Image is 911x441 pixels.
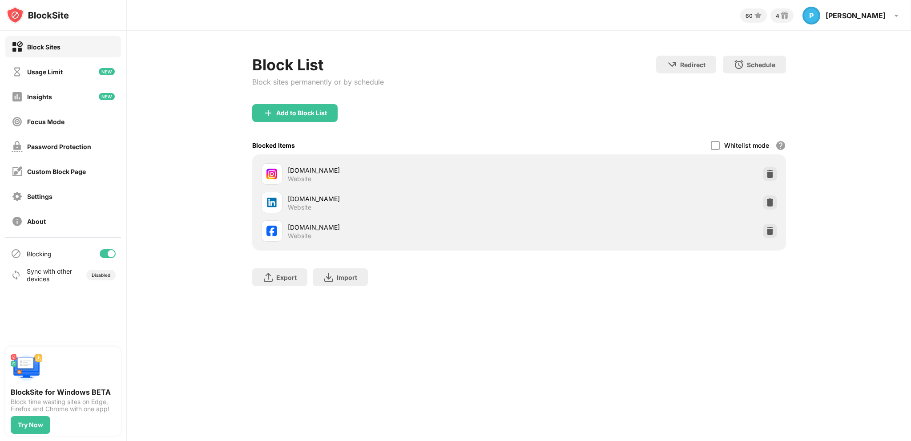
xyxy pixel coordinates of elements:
img: reward-small.svg [779,10,790,21]
div: Website [288,232,311,240]
img: focus-off.svg [12,116,23,127]
div: Export [276,274,297,281]
img: blocking-icon.svg [11,248,21,259]
div: 4 [776,12,779,19]
div: Try Now [18,421,43,429]
img: favicons [266,169,277,179]
img: points-small.svg [753,10,763,21]
div: Block sites permanently or by schedule [252,77,384,86]
img: time-usage-off.svg [12,66,23,77]
div: Custom Block Page [27,168,86,175]
div: Password Protection [27,143,91,150]
div: Schedule [747,61,775,69]
img: new-icon.svg [99,68,115,75]
img: insights-off.svg [12,91,23,102]
div: [DOMAIN_NAME] [288,194,519,203]
img: block-on.svg [12,41,23,53]
div: Redirect [680,61,705,69]
img: password-protection-off.svg [12,141,23,152]
div: Focus Mode [27,118,64,125]
div: Website [288,175,311,183]
div: Whitelist mode [724,142,769,149]
div: Add to Block List [276,109,327,117]
div: Insights [27,93,52,101]
div: BlockSite for Windows BETA [11,388,116,396]
div: Blocking [27,250,52,258]
div: Settings [27,193,52,200]
div: Blocked Items [252,142,295,149]
div: Disabled [92,272,110,278]
div: Block Sites [27,43,60,51]
div: Block time wasting sites on Edge, Firefox and Chrome with one app! [11,398,116,413]
img: favicons [266,226,277,236]
div: Website [288,203,311,211]
img: sync-icon.svg [11,270,21,280]
img: about-off.svg [12,216,23,227]
img: favicons [266,197,277,208]
div: Block List [252,56,384,74]
img: customize-block-page-off.svg [12,166,23,177]
img: new-icon.svg [99,93,115,100]
img: logo-blocksite.svg [6,6,69,24]
div: Sync with other devices [27,267,73,283]
div: Import [337,274,357,281]
img: push-desktop.svg [11,352,43,384]
div: [PERSON_NAME] [826,11,886,20]
div: [DOMAIN_NAME] [288,223,519,232]
img: settings-off.svg [12,191,23,202]
div: [DOMAIN_NAME] [288,166,519,175]
div: About [27,218,46,225]
div: Usage Limit [27,68,63,76]
div: P [802,7,820,24]
div: 60 [746,12,753,19]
